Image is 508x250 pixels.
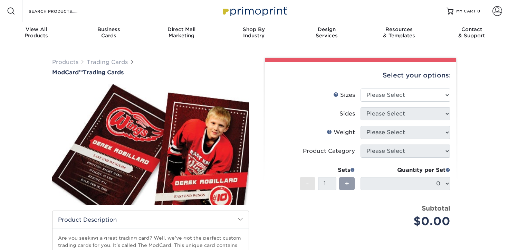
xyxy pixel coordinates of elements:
[422,204,450,212] strong: Subtotal
[290,26,363,39] div: Services
[366,213,450,230] div: $0.00
[290,26,363,33] span: Design
[218,26,290,33] span: Shop By
[218,22,290,44] a: Shop ByIndustry
[218,26,290,39] div: Industry
[435,26,508,39] div: & Support
[73,26,145,39] div: Cards
[145,26,218,33] span: Direct Mail
[220,3,289,18] img: Primoprint
[306,178,309,189] span: -
[456,8,476,14] span: MY CART
[270,62,451,89] div: Select your options:
[52,59,78,65] a: Products
[52,76,249,213] img: ModCard™ 01
[52,211,249,229] h2: Product Description
[361,166,450,174] div: Quantity per Set
[435,22,508,44] a: Contact& Support
[87,59,128,65] a: Trading Cards
[73,22,145,44] a: BusinessCards
[363,26,435,39] div: & Templates
[363,26,435,33] span: Resources
[339,110,355,118] div: Sides
[303,147,355,155] div: Product Category
[290,22,363,44] a: DesignServices
[52,69,83,76] span: ModCard™
[300,166,355,174] div: Sets
[28,7,95,15] input: SEARCH PRODUCTS.....
[52,69,249,76] a: ModCard™Trading Cards
[145,26,218,39] div: Marketing
[73,26,145,33] span: Business
[363,22,435,44] a: Resources& Templates
[52,69,249,76] h1: Trading Cards
[477,9,480,13] span: 0
[435,26,508,33] span: Contact
[333,91,355,99] div: Sizes
[145,22,218,44] a: Direct MailMarketing
[327,128,355,137] div: Weight
[345,178,349,189] span: +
